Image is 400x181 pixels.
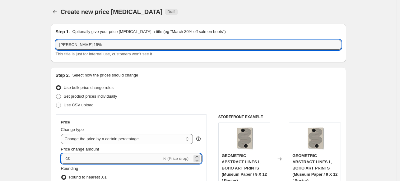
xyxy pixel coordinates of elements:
span: This title is just for internal use, customers won't see it [56,52,152,56]
span: Draft [167,9,175,14]
span: Create new price [MEDICAL_DATA] [61,8,163,15]
span: Price change amount [61,147,99,151]
input: -15 [61,154,161,164]
h3: Price [61,120,70,125]
span: % (Price drop) [163,156,188,161]
img: gallerywrap-resized_212f066c-7c3d-4415-9b16-553eb73bee29_80x.jpg [303,126,328,151]
p: Select how the prices should change [72,72,138,78]
img: gallerywrap-resized_212f066c-7c3d-4415-9b16-553eb73bee29_80x.jpg [232,126,257,151]
span: Round to nearest .01 [69,175,107,179]
input: 30% off holiday sale [56,40,341,50]
h2: Step 1. [56,29,70,35]
div: help [195,136,202,142]
button: Price change jobs [51,7,59,16]
h2: Step 2. [56,72,70,78]
span: Use bulk price change rules [64,85,114,90]
p: Optionally give your price [MEDICAL_DATA] a title (eg "March 30% off sale on boots") [72,29,226,35]
span: Change type [61,127,84,132]
h6: STOREFRONT EXAMPLE [218,114,341,119]
span: Rounding [61,166,78,171]
span: Use CSV upload [64,103,94,107]
span: Set product prices individually [64,94,117,99]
